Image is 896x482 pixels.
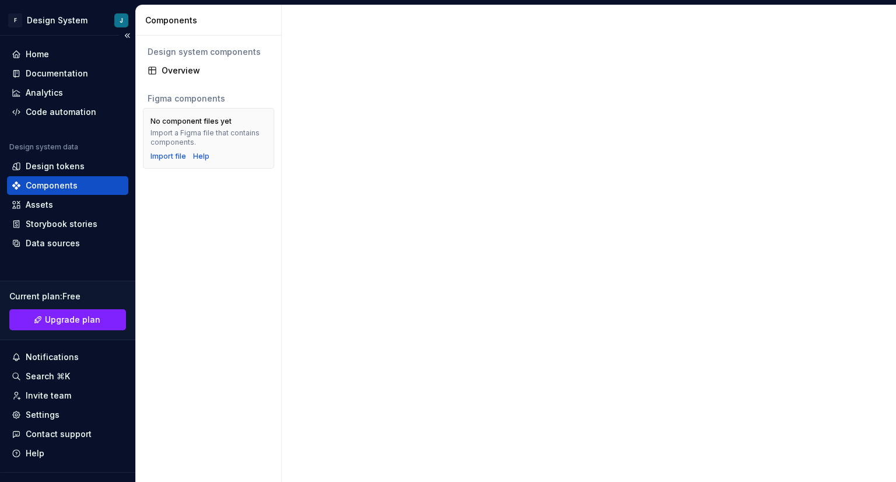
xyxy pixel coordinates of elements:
a: Analytics [7,83,128,102]
a: Code automation [7,103,128,121]
button: Help [7,444,128,463]
div: Figma components [148,93,269,104]
div: F [8,13,22,27]
button: Notifications [7,348,128,366]
a: Assets [7,195,128,214]
div: Data sources [26,237,80,249]
div: Components [145,15,276,26]
div: Documentation [26,68,88,79]
div: No component files yet [150,117,232,126]
div: Design System [27,15,87,26]
div: Analytics [26,87,63,99]
div: Notifications [26,351,79,363]
a: Settings [7,406,128,424]
span: Upgrade plan [45,314,100,326]
div: Home [26,48,49,60]
a: Help [193,152,209,161]
button: Search ⌘K [7,367,128,386]
div: Design system data [9,142,78,152]
div: Search ⌘K [26,371,70,382]
button: Upgrade plan [9,309,126,330]
a: Invite team [7,386,128,405]
a: Storybook stories [7,215,128,233]
div: Assets [26,199,53,211]
div: Design system components [148,46,269,58]
div: Storybook stories [26,218,97,230]
a: Data sources [7,234,128,253]
div: Import a Figma file that contains components. [150,128,267,147]
button: Collapse sidebar [119,27,135,44]
a: Components [7,176,128,195]
a: Overview [143,61,274,80]
div: J [120,16,123,25]
button: Import file [150,152,186,161]
button: FDesign SystemJ [2,8,133,33]
div: Code automation [26,106,96,118]
a: Home [7,45,128,64]
a: Design tokens [7,157,128,176]
button: Contact support [7,425,128,443]
div: Settings [26,409,60,421]
div: Design tokens [26,160,85,172]
a: Documentation [7,64,128,83]
div: Components [26,180,78,191]
div: Help [26,448,44,459]
div: Contact support [26,428,92,440]
div: Current plan : Free [9,291,126,302]
div: Overview [162,65,269,76]
div: Invite team [26,390,71,401]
